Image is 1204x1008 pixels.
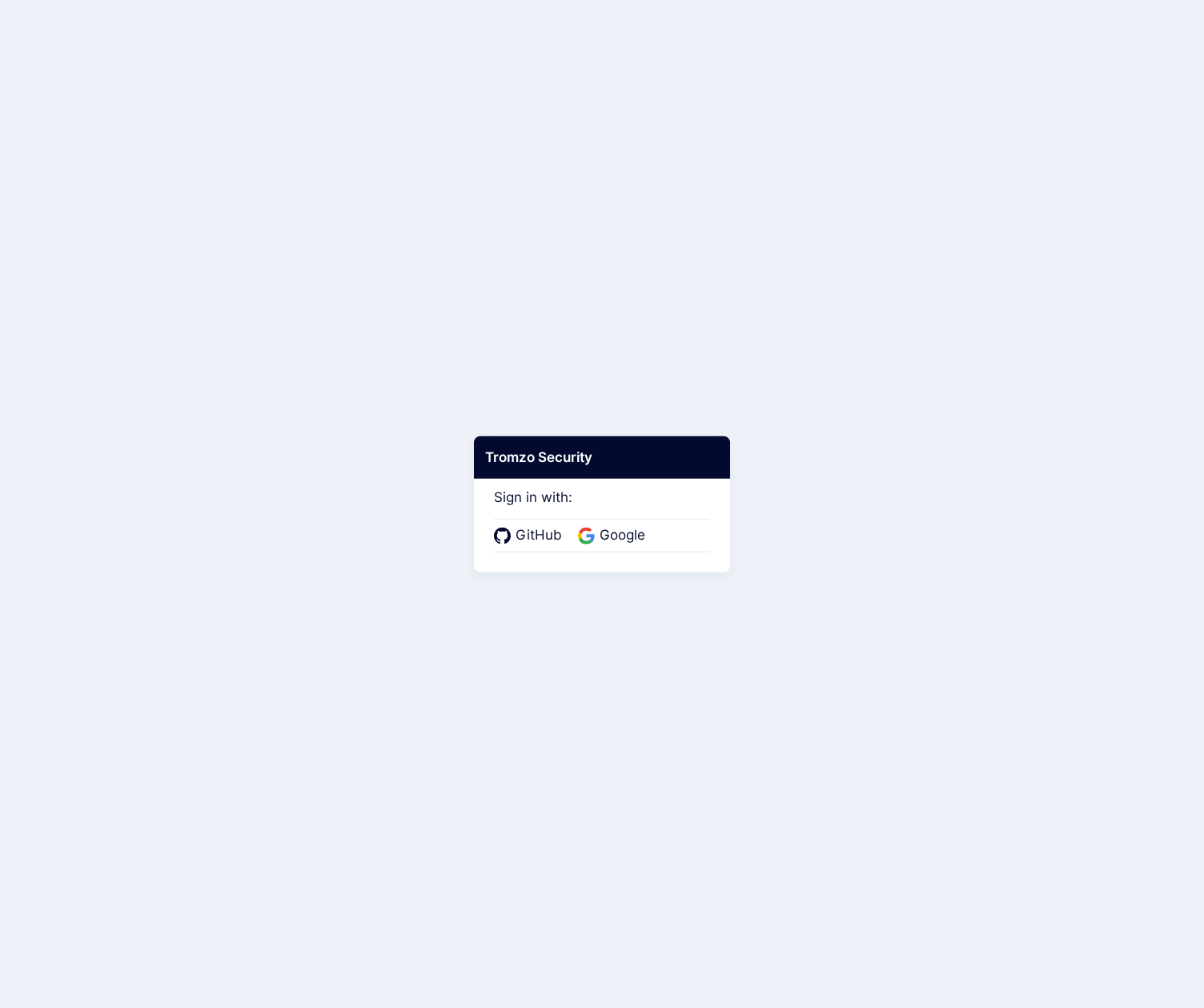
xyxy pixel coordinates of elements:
div: Tromzo Security [474,436,730,479]
span: Google [595,525,650,546]
div: Sign in with: [494,467,710,552]
a: GitHub [494,525,567,546]
span: GitHub [511,525,567,546]
a: Google [578,525,650,546]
